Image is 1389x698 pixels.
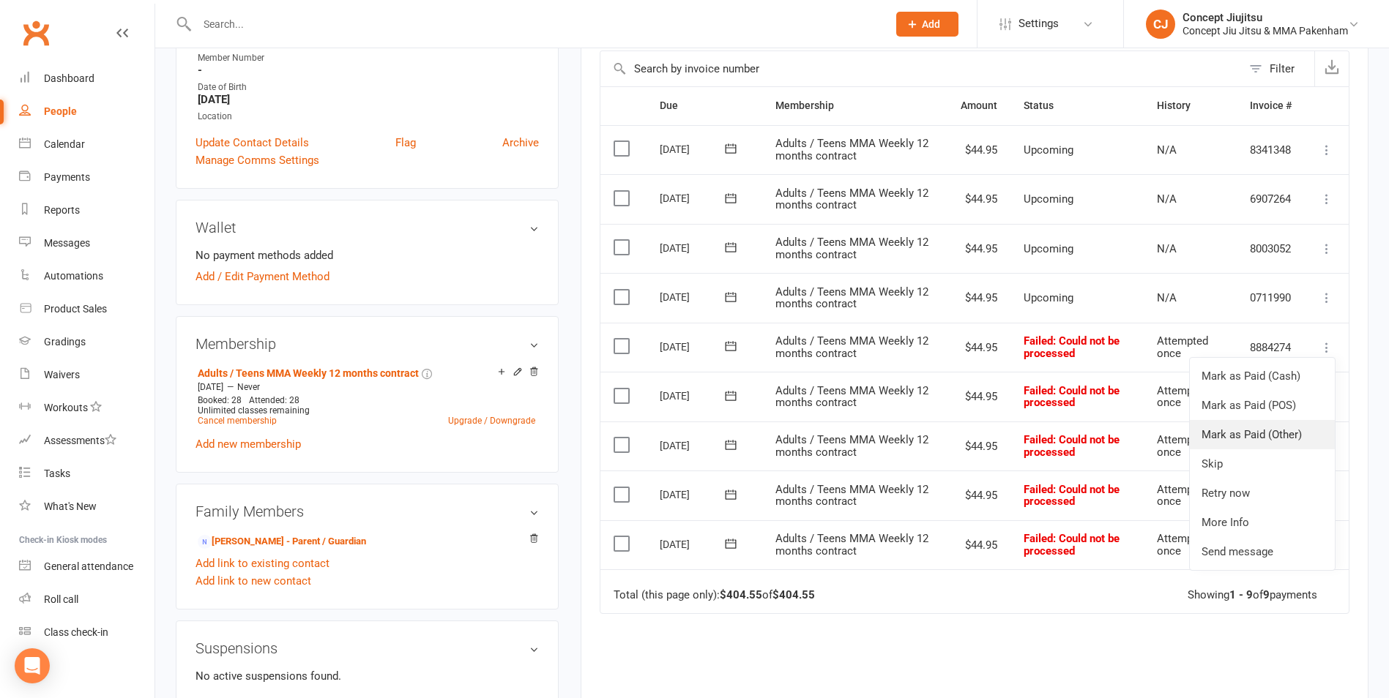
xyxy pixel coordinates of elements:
span: Add [922,18,940,30]
a: Flag [395,134,416,151]
a: Clubworx [18,15,54,51]
a: General attendance kiosk mode [19,550,154,583]
span: N/A [1157,242,1177,255]
a: Archive [502,134,539,151]
td: $44.95 [947,224,1010,274]
h3: Membership [195,336,539,352]
strong: $404.55 [772,588,815,601]
span: : Could not be processed [1024,433,1120,459]
div: Gradings [44,336,86,348]
div: Dashboard [44,72,94,84]
a: Send message [1190,537,1335,566]
a: Assessments [19,424,154,457]
span: Attempted once [1157,384,1208,410]
span: : Could not be processed [1024,483,1120,509]
div: Open Intercom Messenger [15,648,50,683]
td: 8003052 [1237,224,1305,274]
strong: [DATE] [198,93,539,106]
th: Status [1010,87,1144,124]
span: Attended: 28 [249,395,299,405]
td: $44.95 [947,372,1010,421]
span: N/A [1157,143,1177,157]
div: Location [198,110,539,124]
td: $44.95 [947,323,1010,372]
span: Never [237,382,260,392]
div: [DATE] [660,384,727,407]
div: Product Sales [44,303,107,315]
span: Attempted once [1157,532,1208,558]
span: Adults / Teens MMA Weekly 12 months contract [775,334,928,360]
a: Messages [19,227,154,260]
div: Automations [44,270,103,282]
div: What's New [44,500,97,512]
span: Upcoming [1024,242,1073,255]
a: Cancel membership [198,416,277,426]
strong: 1 - 9 [1229,588,1253,601]
div: Payments [44,171,90,183]
th: Amount [947,87,1010,124]
div: Roll call [44,593,78,605]
a: Retry now [1190,479,1335,508]
td: $44.95 [947,421,1010,471]
span: Adults / Teens MMA Weekly 12 months contract [775,433,928,459]
div: Concept Jiu Jitsu & MMA Pakenham [1183,24,1348,37]
div: Tasks [44,468,70,479]
div: General attendance [44,560,133,572]
a: Roll call [19,583,154,616]
div: Member Number [198,51,539,65]
strong: - [198,64,539,77]
span: Failed [1024,334,1120,360]
div: [DATE] [660,187,727,209]
a: Calendar [19,128,154,161]
a: Product Sales [19,293,154,326]
span: Unlimited classes remaining [198,405,310,416]
a: What's New [19,490,154,523]
span: Attempted once [1157,483,1208,509]
a: Upgrade / Downgrade [448,416,535,426]
div: Workouts [44,402,88,413]
td: 8341348 [1237,125,1305,175]
a: People [19,95,154,128]
div: — [194,381,539,393]
a: Class kiosk mode [19,616,154,649]
div: Reports [44,204,80,216]
li: No payment methods added [195,247,539,264]
a: Add / Edit Payment Method [195,268,329,285]
span: Failed [1024,532,1120,558]
span: : Could not be processed [1024,334,1120,360]
a: Payments [19,161,154,194]
div: [DATE] [660,138,727,160]
span: Failed [1024,433,1120,459]
div: Showing of payments [1188,589,1317,601]
span: Upcoming [1024,143,1073,157]
td: $44.95 [947,125,1010,175]
a: Mark as Paid (POS) [1190,391,1335,420]
a: Add link to new contact [195,572,311,590]
a: Add link to existing contact [195,555,329,572]
a: Gradings [19,326,154,359]
h3: Suspensions [195,640,539,656]
input: Search... [193,14,877,34]
td: $44.95 [947,174,1010,224]
span: : Could not be processed [1024,384,1120,410]
div: [DATE] [660,236,727,259]
button: Add [896,12,958,37]
td: $44.95 [947,273,1010,323]
div: [DATE] [660,285,727,308]
button: Filter [1242,51,1314,86]
a: Mark as Paid (Other) [1190,420,1335,449]
th: Invoice # [1237,87,1305,124]
th: History [1144,87,1237,124]
span: Adults / Teens MMA Weekly 12 months contract [775,384,928,410]
span: Adults / Teens MMA Weekly 12 months contract [775,137,928,162]
span: : Could not be processed [1024,532,1120,558]
h3: Wallet [195,219,539,236]
div: Waivers [44,369,80,380]
div: [DATE] [660,533,727,555]
a: More Info [1190,508,1335,537]
th: Due [647,87,762,124]
td: 6907264 [1237,174,1305,224]
input: Search by invoice number [600,51,1242,86]
span: Failed [1024,483,1120,509]
div: Assessments [44,435,116,446]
